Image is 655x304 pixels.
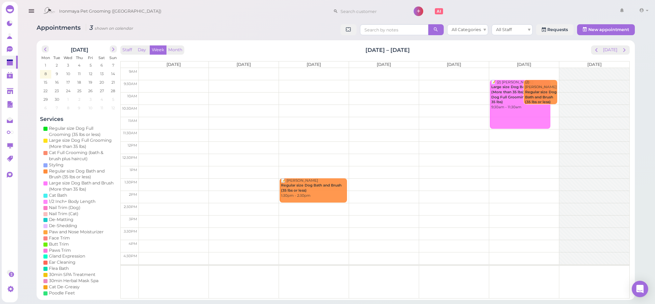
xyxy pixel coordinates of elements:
[42,45,49,53] button: prev
[43,96,49,102] span: 29
[49,265,69,272] div: Flea Bath
[49,284,80,290] div: Cat De-Greasy
[44,71,48,77] span: 8
[53,55,60,60] span: Tue
[281,178,347,198] div: 📝 [PERSON_NAME] 1:30pm - 2:30pm
[49,290,75,296] div: Poodle Feet
[55,105,58,111] span: 7
[41,55,50,60] span: Mon
[591,45,602,55] button: prev
[120,45,134,55] button: Staff
[95,26,133,31] small: shown on calendar
[577,24,635,35] button: New appointment
[237,62,251,67] span: [DATE]
[49,192,67,198] div: Cat Bath
[110,45,117,53] button: next
[100,105,104,111] span: 11
[49,137,115,150] div: Large size Dog Full Grooming (More than 35 lbs)
[166,45,184,55] button: Month
[124,82,137,86] span: 9:30am
[134,45,150,55] button: Day
[632,281,648,297] div: Open Intercom Messenger
[123,254,137,258] span: 4:30pm
[43,79,48,85] span: 15
[130,168,137,172] span: 1pm
[588,27,629,32] span: New appointment
[525,80,557,110] div: (2) [PERSON_NAME] 9:30am - 10:30am
[65,88,71,94] span: 24
[124,180,137,184] span: 1:30pm
[88,71,93,77] span: 12
[99,71,104,77] span: 13
[54,96,60,102] span: 30
[491,85,548,104] b: Large size Dog Bath and Brush (More than 35 lbs)|Large size Dog Full Grooming (More than 35 lbs)
[338,6,404,17] input: Search customer
[88,79,93,85] span: 19
[128,143,137,148] span: 12pm
[281,183,342,193] b: Regular size Dog Bath and Brush (35 lbs or less)
[127,94,137,98] span: 10am
[66,62,70,68] span: 3
[129,217,137,221] span: 3pm
[123,131,137,135] span: 11:30am
[124,205,137,209] span: 2:30pm
[360,24,428,35] input: Search by notes
[122,155,137,160] span: 12:30pm
[89,96,92,102] span: 3
[150,45,166,55] button: Week
[452,27,481,32] span: All Categories
[77,88,82,94] span: 25
[66,79,70,85] span: 17
[129,241,137,246] span: 4pm
[49,272,95,278] div: 30min SPA Treatment
[49,253,85,259] div: Gland Expression
[166,62,181,67] span: [DATE]
[49,229,104,235] div: Paw and Nose Moisturizer
[110,71,116,77] span: 14
[71,45,88,53] h2: [DATE]
[49,168,115,180] div: Regular size Dog Bath and Brush (35 lbs or less)
[619,45,630,55] button: next
[525,90,557,104] b: Regular size Dog Bath and Brush (35 lbs or less)
[78,96,81,102] span: 2
[49,211,78,217] div: Nail Trim (Cat)
[49,259,76,265] div: Ear Cleaning
[49,247,71,253] div: Paws Trim
[49,198,95,205] div: 1/2 Inch+ Body Length
[77,79,82,85] span: 18
[49,223,77,229] div: De-Shedding
[491,80,550,110] div: 📝 (2) [PERSON_NAME] 9:30am - 11:30am
[587,62,602,67] span: [DATE]
[128,119,137,123] span: 11am
[99,79,105,85] span: 20
[88,88,93,94] span: 26
[54,88,59,94] span: 23
[49,241,69,247] div: Butt Trim
[496,27,512,32] span: All Staff
[67,96,69,102] span: 1
[49,125,115,138] div: Regular size Dog Full Grooming (35 lbs or less)
[49,278,98,284] div: 30min Herbal Mask Spa
[55,62,58,68] span: 2
[86,24,133,31] i: 3
[49,180,115,192] div: Large size Dog Bath and Brush (More than 35 lbs)
[88,105,93,111] span: 10
[377,62,391,67] span: [DATE]
[44,62,47,68] span: 1
[98,55,105,60] span: Sat
[601,45,619,55] button: [DATE]
[40,116,119,122] h4: Services
[129,69,137,74] span: 9am
[49,150,115,162] div: Cat Full Grooming (bath & brush plus haircut)
[122,106,137,111] span: 10:30am
[76,55,83,60] span: Thu
[55,71,59,77] span: 9
[49,205,80,211] div: Nail Trim (Dog)
[536,24,574,35] a: Requests
[111,105,116,111] span: 12
[129,192,137,197] span: 2pm
[111,96,115,102] span: 5
[64,55,72,60] span: Wed
[307,62,321,67] span: [DATE]
[54,79,59,85] span: 16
